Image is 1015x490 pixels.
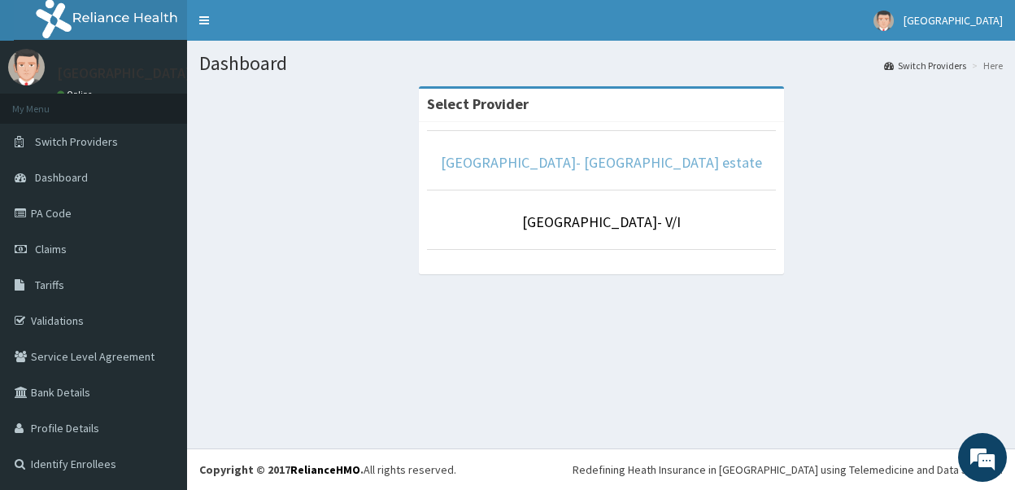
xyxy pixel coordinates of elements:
strong: Copyright © 2017 . [199,462,364,477]
span: Claims [35,242,67,256]
h1: Dashboard [199,53,1003,74]
a: RelianceHMO [290,462,360,477]
a: Switch Providers [884,59,966,72]
a: [GEOGRAPHIC_DATA]- V/I [522,212,681,231]
a: [GEOGRAPHIC_DATA]- [GEOGRAPHIC_DATA] estate [441,153,762,172]
img: User Image [873,11,894,31]
span: [GEOGRAPHIC_DATA] [904,13,1003,28]
img: User Image [8,49,45,85]
li: Here [968,59,1003,72]
footer: All rights reserved. [187,448,1015,490]
span: Tariffs [35,278,64,292]
a: Online [57,89,96,100]
p: [GEOGRAPHIC_DATA] [57,66,191,81]
div: Redefining Heath Insurance in [GEOGRAPHIC_DATA] using Telemedicine and Data Science! [573,462,1003,478]
span: Dashboard [35,170,88,185]
strong: Select Provider [427,94,529,113]
span: Switch Providers [35,134,118,149]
